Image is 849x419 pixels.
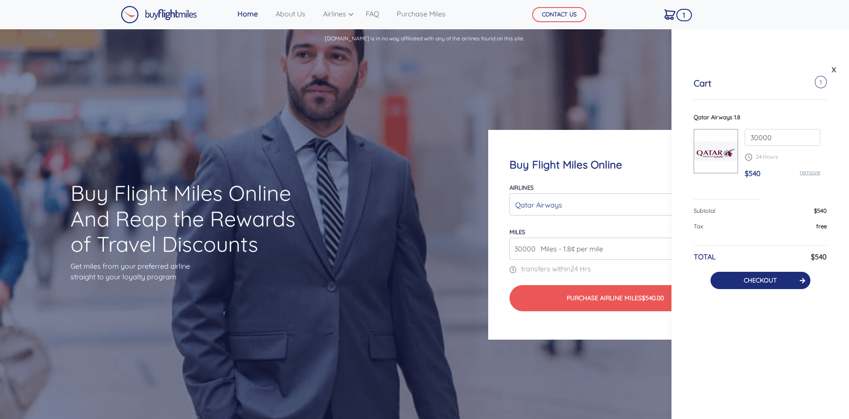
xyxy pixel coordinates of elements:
[745,153,752,161] img: schedule.png
[515,196,710,213] div: Qatar Airways
[570,264,591,273] span: 24 Hrs
[694,207,715,214] span: Subtotal
[362,5,383,23] a: FAQ
[661,5,679,23] a: 1
[121,6,197,23] img: Buy Flight Miles Logo
[694,223,703,230] span: Tax
[694,141,738,161] img: qatar-airways.png
[532,7,586,22] button: CONTACT US
[536,243,603,254] span: Miles - 1.8¢ per mile
[71,261,311,282] p: Get miles from your preferred airline straight to your loyalty program
[509,285,721,311] button: Purchase Airline Miles$540.00
[393,5,449,23] a: Purchase Miles
[676,9,692,21] span: 1
[694,78,711,89] h5: Cart
[745,153,820,161] p: 24 Hours
[811,253,827,261] h6: $540
[815,76,827,88] span: 1
[509,158,721,171] h4: Buy Flight Miles Online
[694,114,740,121] span: Qatar Airways 1.8
[711,272,810,289] button: CHECKOUT
[320,5,351,23] a: Airlines
[694,253,716,261] h6: TOTAL
[816,223,827,230] span: free
[121,4,197,26] a: Buy Flight Miles Logo
[509,184,533,191] label: Airlines
[642,294,664,302] span: $540.00
[272,5,309,23] a: About Us
[664,9,675,20] img: Cart
[814,207,827,214] span: $540
[744,276,777,284] a: CHECKOUT
[829,63,838,76] a: X
[509,193,721,215] button: Qatar Airways
[71,180,311,257] h1: Buy Flight Miles Online And Reap the Rewards of Travel Discounts
[509,228,525,235] label: miles
[509,263,721,274] p: transfers within
[234,5,261,23] a: Home
[745,169,761,178] span: $540
[800,168,820,176] a: remove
